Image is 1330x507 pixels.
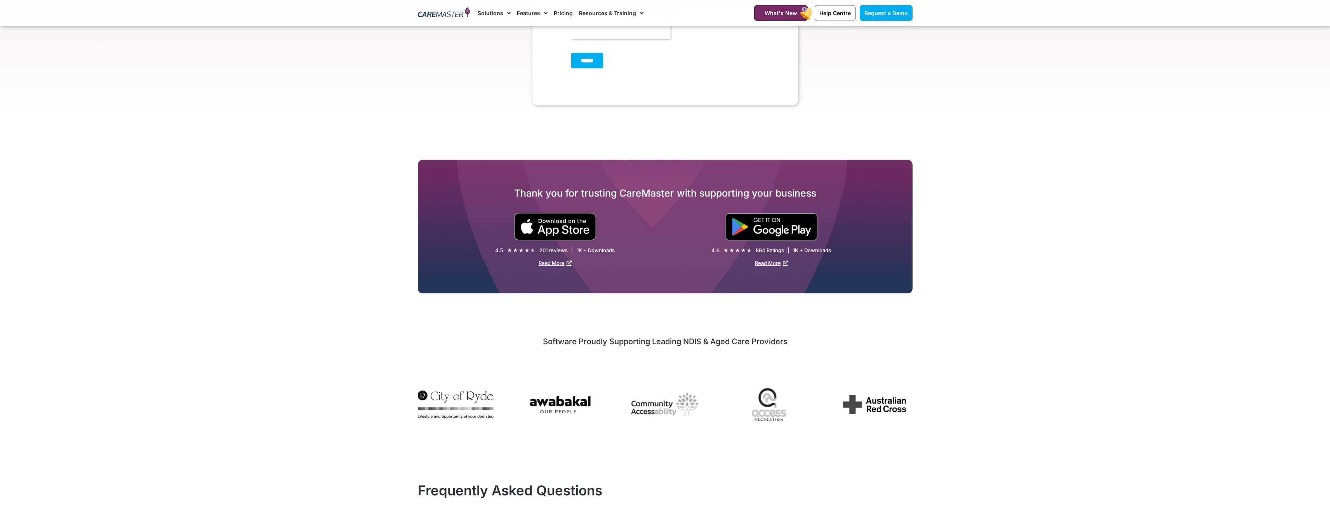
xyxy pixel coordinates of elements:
[495,247,503,254] div: 4.5
[2,300,7,305] input: I’m a new NDIS provider or I’m about to set up my NDIS business
[519,246,524,254] i: ★
[530,246,535,254] i: ★
[837,389,913,420] img: Australian Red Cross uses CareMaster CRM software to manage their service and community support f...
[723,246,728,254] i: ★
[418,376,913,436] div: Image Carousel
[765,10,797,16] span: What's New
[539,260,572,266] a: Read More
[729,246,734,254] i: ★
[732,376,808,433] img: Access Recreation, a CareMaster NDIS CRM client, delivers comprehensive, support services for div...
[418,336,913,347] h2: Software Proudly Supporting Leading NDIS & Aged Care Providers
[539,247,615,254] div: 201 reviews | 1K + Downloads
[417,390,493,421] div: 4 / 7
[747,246,752,254] i: ★
[9,310,176,316] span: I have an existing NDIS business and need software to operate better
[735,246,740,254] i: ★
[418,7,470,19] img: CareMaster Logo
[723,246,752,254] div: 4.6/5
[741,246,746,254] i: ★
[755,260,788,266] a: Read More
[627,385,703,427] div: 6 / 7
[837,389,913,423] div: 1 / 7
[513,246,518,254] i: ★
[732,376,808,436] div: 7 / 7
[2,310,7,315] input: I have an existing NDIS business and need software to operate better
[418,187,913,199] h2: Thank you for trusting CareMaster with supporting your business
[94,1,120,7] span: Last Name
[725,213,817,240] img: "Get is on" Black Google play button.
[514,213,596,240] img: small black download on the apple app store button.
[525,246,530,254] i: ★
[754,5,808,21] a: What's New
[627,385,703,424] img: Community Accessability - CareMaster NDIS software: a management system for care Support, well-be...
[417,390,493,418] img: City of Ryde City Council uses CareMaster CRM to manage provider operations, specialising in dive...
[815,5,855,21] a: Help Centre
[9,300,167,306] span: I’m a new NDIS provider or I’m about to set up my NDIS business
[864,10,908,16] span: Request a Demo
[507,246,512,254] i: ★
[418,482,913,498] h2: Frequently Asked Questions
[860,5,913,21] a: Request a Demo
[507,246,535,254] div: 4.5/5
[756,247,831,254] div: 894 Ratings | 1K + Downloads
[2,320,183,333] span: I have an existing NDIS business and my current software isn’t providing everything I need
[2,320,7,325] input: I have an existing NDIS business and my current software isn’t providing everything I need
[819,10,851,16] span: Help Centre
[711,247,720,254] div: 4.6
[522,389,598,424] div: 5 / 7
[522,389,598,421] img: Awabakal uses CareMaster NDIS Software to streamline management of culturally appropriate care su...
